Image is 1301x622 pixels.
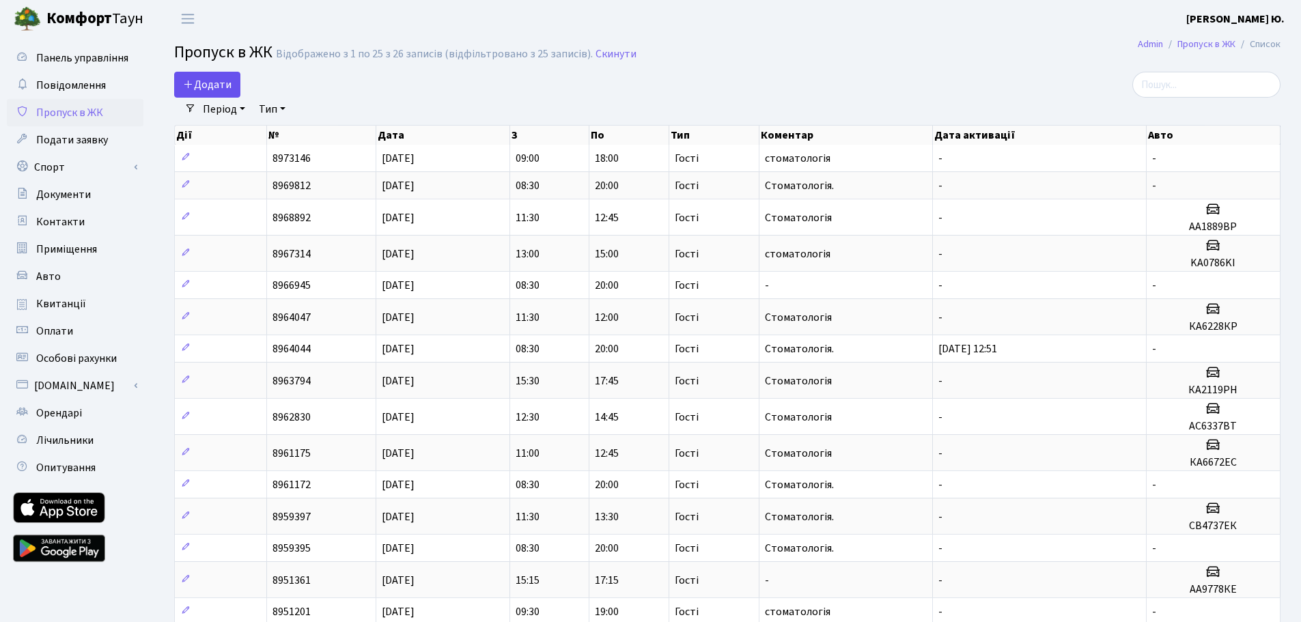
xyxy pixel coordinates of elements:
span: - [938,541,942,556]
span: 20:00 [595,541,619,556]
div: Відображено з 1 по 25 з 26 записів (відфільтровано з 25 записів). [276,48,593,61]
h5: КА2119РН [1152,384,1274,397]
span: 11:30 [516,509,540,524]
span: - [1152,541,1156,556]
nav: breadcrumb [1117,30,1301,59]
h5: СВ4737ЕК [1152,520,1274,533]
span: 12:45 [595,446,619,461]
span: 12:00 [595,310,619,325]
span: Стоматологія [765,373,832,388]
a: Документи [7,181,143,208]
h5: КА6228КР [1152,320,1274,333]
span: 20:00 [595,341,619,356]
span: 17:15 [595,573,619,588]
span: Контакти [36,214,85,229]
span: 8951361 [272,573,311,588]
span: - [1152,178,1156,193]
img: logo.png [14,5,41,33]
h5: АС6337ВТ [1152,420,1274,433]
a: Скинути [596,48,636,61]
a: Тип [253,98,291,121]
span: 11:30 [516,310,540,325]
span: 15:30 [516,373,540,388]
span: - [938,509,942,524]
span: 17:45 [595,373,619,388]
span: Документи [36,187,91,202]
span: [DATE] [382,509,415,524]
span: [DATE] [382,246,415,261]
span: Оплати [36,324,73,339]
span: Особові рахунки [36,351,117,366]
span: Гості [675,212,699,223]
span: - [938,210,942,225]
a: Лічильники [7,427,143,454]
span: Гості [675,180,699,191]
span: [DATE] [382,604,415,619]
span: 8964047 [272,310,311,325]
button: Переключити навігацію [171,8,205,30]
span: [DATE] [382,151,415,166]
span: Стоматологія [765,210,832,225]
span: Гості [675,575,699,586]
span: Подати заявку [36,132,108,147]
a: Особові рахунки [7,345,143,372]
span: [DATE] [382,573,415,588]
span: 11:00 [516,446,540,461]
span: 20:00 [595,278,619,293]
span: 12:45 [595,210,619,225]
span: Приміщення [36,242,97,257]
span: - [1152,341,1156,356]
span: 8961172 [272,477,311,492]
h5: АА1889ВР [1152,221,1274,234]
span: - [938,604,942,619]
span: - [938,410,942,425]
span: Гості [675,153,699,164]
span: Повідомлення [36,78,106,93]
a: Орендарі [7,399,143,427]
h5: КА6672ЕС [1152,456,1274,469]
span: Лічильники [36,433,94,448]
b: Комфорт [46,8,112,29]
span: [DATE] [382,477,415,492]
span: стоматологія [765,151,830,166]
input: Пошук... [1132,72,1281,98]
span: Панель управління [36,51,128,66]
th: Дії [175,126,267,145]
span: стоматологія [765,246,830,261]
a: Опитування [7,454,143,481]
span: 8959395 [272,541,311,556]
span: [DATE] 12:51 [938,341,997,356]
span: 12:30 [516,410,540,425]
span: Пропуск в ЖК [36,105,103,120]
span: [DATE] [382,341,415,356]
span: Стоматологія. [765,341,834,356]
span: Стоматологія. [765,509,834,524]
span: - [1152,151,1156,166]
a: Квитанції [7,290,143,317]
th: По [589,126,669,145]
span: - [938,373,942,388]
span: Гості [675,606,699,617]
span: Авто [36,269,61,284]
span: Стоматологія. [765,178,834,193]
span: [DATE] [382,310,415,325]
span: Гості [675,412,699,423]
span: [DATE] [382,446,415,461]
a: Пропуск в ЖК [7,99,143,126]
span: 18:00 [595,151,619,166]
span: - [938,446,942,461]
li: Список [1235,37,1281,52]
span: 08:30 [516,341,540,356]
span: 8967314 [272,246,311,261]
a: [DOMAIN_NAME] [7,372,143,399]
span: Гості [675,343,699,354]
span: 8973146 [272,151,311,166]
span: 09:00 [516,151,540,166]
span: 20:00 [595,178,619,193]
th: Дата [376,126,510,145]
a: Авто [7,263,143,290]
span: Додати [183,77,232,92]
span: Гості [675,312,699,323]
span: - [938,573,942,588]
span: Стоматологія [765,410,832,425]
